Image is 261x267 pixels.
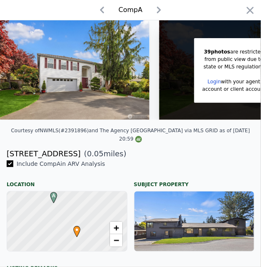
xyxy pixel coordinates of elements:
[11,128,250,142] div: Courtesy of NWMLS (#2391896) and The Agency [GEOGRAPHIC_DATA] via MLS GRID as of [DATE] 20:59
[48,192,59,199] span: A
[80,148,126,160] span: ( miles)
[113,235,119,245] span: −
[221,79,261,85] span: with your agent
[48,192,53,197] div: A
[7,148,80,160] div: [STREET_ADDRESS]
[110,222,122,234] a: Zoom in
[135,136,142,143] img: NWMLS Logo
[71,226,76,231] div: •
[134,175,255,188] div: Subject Property
[119,5,143,15] div: Comp A
[110,234,122,247] a: Zoom out
[13,160,108,167] span: Include Comp A in ARV Analysis
[87,149,104,158] span: 0.05
[7,175,127,188] div: Location
[204,49,230,55] span: 39 photos
[207,79,221,85] a: Login
[71,223,83,236] span: •
[113,223,119,233] span: +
